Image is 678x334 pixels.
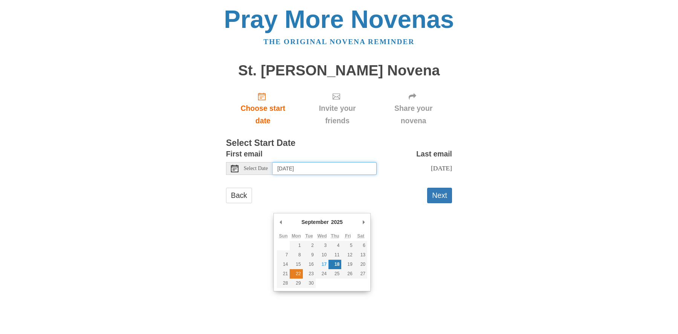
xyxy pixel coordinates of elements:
[341,241,354,250] button: 5
[341,250,354,260] button: 12
[303,241,316,250] button: 2
[300,216,330,228] div: September
[303,250,316,260] button: 9
[244,166,268,171] span: Select Date
[226,63,452,79] h1: St. [PERSON_NAME] Novena
[303,260,316,269] button: 16
[416,148,452,160] label: Last email
[354,269,367,279] button: 27
[226,86,300,131] a: Choose start date
[224,5,454,33] a: Pray More Novenas
[328,269,341,279] button: 25
[234,102,292,127] span: Choose start date
[328,260,341,269] button: 18
[382,102,444,127] span: Share your novena
[427,188,452,203] button: Next
[330,216,344,228] div: 2025
[360,216,367,228] button: Next Month
[279,233,288,239] abbr: Sunday
[345,233,351,239] abbr: Friday
[290,260,302,269] button: 15
[226,148,263,160] label: First email
[316,260,328,269] button: 17
[277,260,290,269] button: 14
[354,250,367,260] button: 13
[375,86,452,131] div: Click "Next" to confirm your start date first.
[357,233,365,239] abbr: Saturday
[290,250,302,260] button: 8
[316,250,328,260] button: 10
[328,250,341,260] button: 11
[303,269,316,279] button: 23
[290,279,302,288] button: 29
[316,269,328,279] button: 24
[277,216,284,228] button: Previous Month
[354,260,367,269] button: 20
[290,269,302,279] button: 22
[300,86,375,131] div: Click "Next" to confirm your start date first.
[277,250,290,260] button: 7
[264,38,415,46] a: The original novena reminder
[317,233,327,239] abbr: Wednesday
[303,279,316,288] button: 30
[431,164,452,172] span: [DATE]
[316,241,328,250] button: 3
[292,233,301,239] abbr: Monday
[273,162,377,175] input: Use the arrow keys to pick a date
[328,241,341,250] button: 4
[226,138,452,148] h3: Select Start Date
[354,241,367,250] button: 6
[331,233,339,239] abbr: Thursday
[341,260,354,269] button: 19
[305,233,313,239] abbr: Tuesday
[341,269,354,279] button: 26
[307,102,367,127] span: Invite your friends
[290,241,302,250] button: 1
[277,269,290,279] button: 21
[226,188,252,203] a: Back
[277,279,290,288] button: 28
